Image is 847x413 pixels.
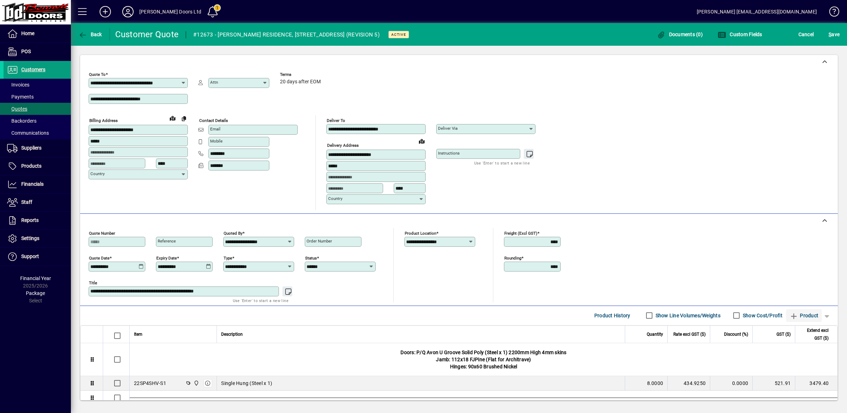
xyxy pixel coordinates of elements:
[798,29,814,40] span: Cancel
[7,106,27,112] span: Quotes
[21,49,31,54] span: POS
[89,72,106,77] mat-label: Quote To
[4,115,71,127] a: Backorders
[210,139,223,144] mat-label: Mobile
[280,79,321,85] span: 20 days after EOM
[718,32,762,37] span: Custom Fields
[4,212,71,229] a: Reports
[657,32,703,37] span: Documents (0)
[117,5,139,18] button: Profile
[4,194,71,211] a: Staff
[71,28,110,41] app-page-header-button: Back
[7,94,34,100] span: Payments
[4,175,71,193] a: Financials
[89,280,97,285] mat-label: Title
[4,91,71,103] a: Payments
[21,199,32,205] span: Staff
[504,255,521,260] mat-label: Rounding
[134,380,166,387] div: 22SP4SHV-S1
[591,309,633,322] button: Product History
[795,376,837,391] td: 3479.40
[327,118,345,123] mat-label: Deliver To
[790,310,818,321] span: Product
[405,230,436,235] mat-label: Product location
[824,1,838,24] a: Knowledge Base
[210,127,220,132] mat-label: Email
[416,135,427,147] a: View on map
[221,380,272,387] span: Single Hung (Steel x 1)
[158,239,176,244] mat-label: Reference
[7,130,49,136] span: Communications
[130,343,837,376] div: Doors: P/Q Avon U Groove Solid Poly (Steel x 1) 2200mm High 4mm skins Jamb: 112x18 FJPine (Flat f...
[710,376,752,391] td: 0.0000
[134,330,142,338] span: Item
[78,32,102,37] span: Back
[776,330,791,338] span: GST ($)
[672,380,706,387] div: 434.9250
[673,330,706,338] span: Rate excl GST ($)
[89,255,110,260] mat-label: Quote date
[280,72,322,77] span: Terms
[438,151,460,156] mat-label: Instructions
[4,43,71,61] a: POS
[827,28,841,41] button: Save
[474,159,530,167] mat-hint: Use 'Enter' to start a new line
[224,230,242,235] mat-label: Quoted by
[307,239,332,244] mat-label: Order number
[829,32,831,37] span: S
[4,248,71,266] a: Support
[193,29,380,40] div: #12673 - [PERSON_NAME] RESIDENCE, [STREET_ADDRESS] (REVISION 5)
[752,376,795,391] td: 521.91
[21,67,45,72] span: Customers
[221,330,243,338] span: Description
[786,309,822,322] button: Product
[797,28,816,41] button: Cancel
[90,171,105,176] mat-label: Country
[647,330,663,338] span: Quantity
[21,181,44,187] span: Financials
[655,28,705,41] button: Documents (0)
[800,327,829,342] span: Extend excl GST ($)
[178,113,190,124] button: Copy to Delivery address
[224,255,232,260] mat-label: Type
[391,32,406,37] span: Active
[115,29,179,40] div: Customer Quote
[741,312,783,319] label: Show Cost/Profit
[829,29,840,40] span: ave
[20,275,51,281] span: Financial Year
[4,79,71,91] a: Invoices
[697,6,817,17] div: [PERSON_NAME] [EMAIL_ADDRESS][DOMAIN_NAME]
[7,118,37,124] span: Backorders
[233,296,288,305] mat-hint: Use 'Enter' to start a new line
[21,145,41,151] span: Suppliers
[328,196,342,201] mat-label: Country
[192,379,200,387] span: Bennett Doors Ltd
[4,127,71,139] a: Communications
[594,310,630,321] span: Product History
[716,28,764,41] button: Custom Fields
[654,312,720,319] label: Show Line Volumes/Weights
[156,255,177,260] mat-label: Expiry date
[167,112,178,124] a: View on map
[21,217,39,223] span: Reports
[21,235,39,241] span: Settings
[210,80,218,85] mat-label: Attn
[4,103,71,115] a: Quotes
[4,230,71,247] a: Settings
[438,126,458,131] mat-label: Deliver via
[21,30,34,36] span: Home
[647,380,663,387] span: 8.0000
[504,230,537,235] mat-label: Freight (excl GST)
[724,330,748,338] span: Discount (%)
[7,82,29,88] span: Invoices
[4,157,71,175] a: Products
[77,28,104,41] button: Back
[94,5,117,18] button: Add
[305,255,317,260] mat-label: Status
[26,290,45,296] span: Package
[139,6,201,17] div: [PERSON_NAME] Doors Ltd
[21,253,39,259] span: Support
[4,25,71,43] a: Home
[4,139,71,157] a: Suppliers
[89,230,115,235] mat-label: Quote number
